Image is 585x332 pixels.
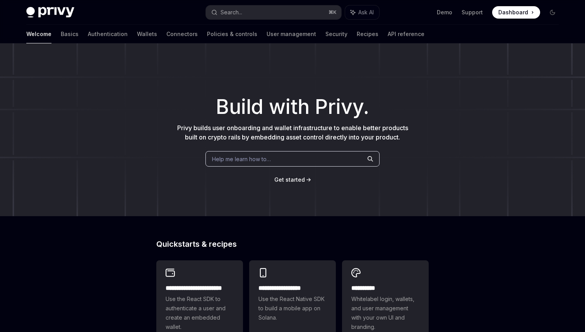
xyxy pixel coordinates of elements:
img: dark logo [26,7,74,18]
span: Use the React SDK to authenticate a user and create an embedded wallet. [166,294,234,332]
span: Ask AI [358,9,374,16]
a: Authentication [88,25,128,43]
span: Help me learn how to… [212,155,271,163]
a: Policies & controls [207,25,257,43]
a: Dashboard [492,6,540,19]
span: Dashboard [498,9,528,16]
a: Connectors [166,25,198,43]
a: Support [462,9,483,16]
a: API reference [388,25,424,43]
a: Welcome [26,25,51,43]
span: ⌘ K [328,9,337,15]
a: User management [267,25,316,43]
a: Wallets [137,25,157,43]
span: Privy builds user onboarding and wallet infrastructure to enable better products built on crypto ... [177,124,408,141]
span: Quickstarts & recipes [156,240,237,248]
a: Demo [437,9,452,16]
span: Whitelabel login, wallets, and user management with your own UI and branding. [351,294,419,332]
span: Build with Privy. [216,100,369,114]
button: Toggle dark mode [546,6,559,19]
div: Search... [221,8,242,17]
a: Basics [61,25,79,43]
span: Use the React Native SDK to build a mobile app on Solana. [258,294,327,322]
a: Get started [274,176,305,184]
button: Ask AI [345,5,379,19]
a: Security [325,25,347,43]
button: Search...⌘K [206,5,341,19]
a: Recipes [357,25,378,43]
